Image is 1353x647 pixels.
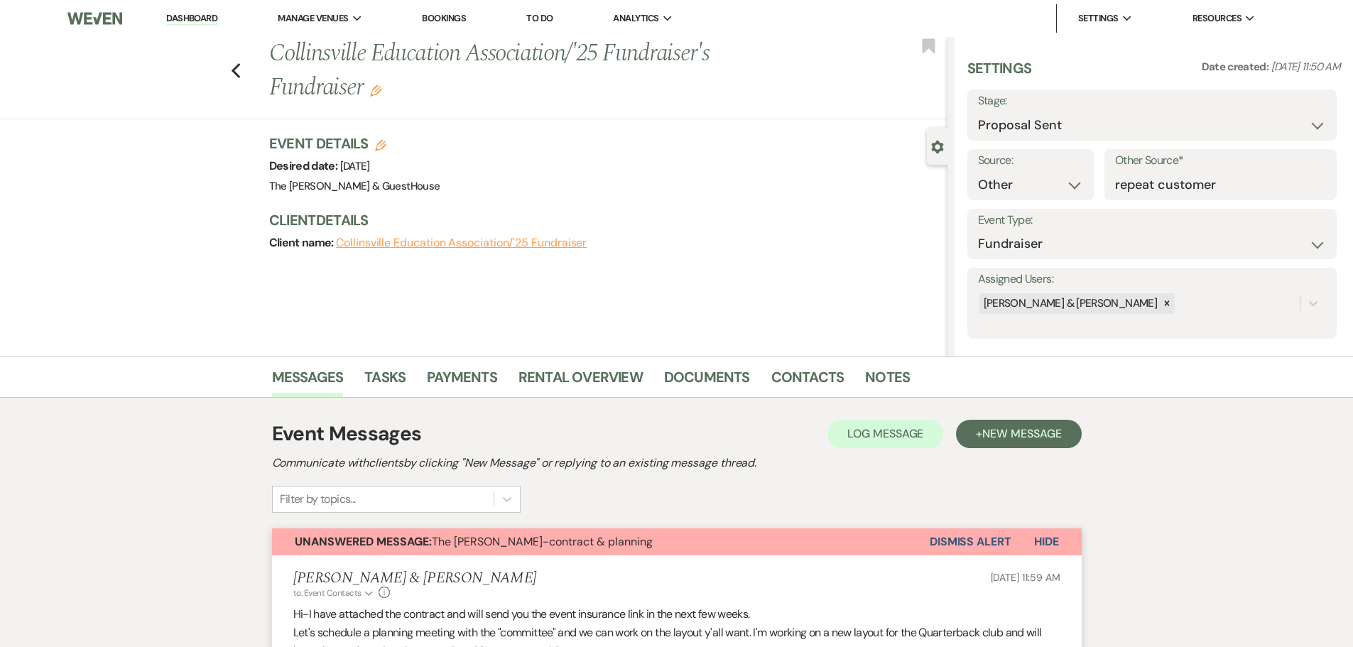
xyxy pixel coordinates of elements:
[278,11,348,26] span: Manage Venues
[967,58,1032,89] h3: Settings
[427,366,497,397] a: Payments
[269,134,440,153] h3: Event Details
[293,587,375,599] button: to: Event Contacts
[272,528,930,555] button: Unanswered Message:The [PERSON_NAME]-contract & planning
[370,84,381,97] button: Edit
[526,12,553,24] a: To Do
[340,159,370,173] span: [DATE]
[979,293,1159,314] div: [PERSON_NAME] & [PERSON_NAME]
[336,237,587,249] button: Collinsville Education Association/'25 Fundraiser
[978,269,1326,290] label: Assigned Users:
[293,587,362,599] span: to: Event Contacts
[272,366,344,397] a: Messages
[166,12,217,26] a: Dashboard
[293,570,537,587] h5: [PERSON_NAME] & [PERSON_NAME]
[978,151,1083,171] label: Source:
[295,534,432,549] strong: Unanswered Message:
[930,528,1011,555] button: Dismiss Alert
[1271,60,1340,74] span: [DATE] 11:50 AM
[293,605,1060,624] p: Hi-I have attached the contract and will send you the event insurance link in the next few weeks.
[865,366,910,397] a: Notes
[956,420,1081,448] button: +New Message
[67,4,121,33] img: Weven Logo
[518,366,643,397] a: Rental Overview
[827,420,943,448] button: Log Message
[991,571,1060,584] span: [DATE] 11:59 AM
[931,139,944,153] button: Close lead details
[269,210,933,230] h3: Client Details
[1192,11,1241,26] span: Resources
[1078,11,1119,26] span: Settings
[295,534,653,549] span: The [PERSON_NAME]-contract & planning
[272,455,1082,472] h2: Communicate with clients by clicking "New Message" or replying to an existing message thread.
[771,366,844,397] a: Contacts
[364,366,406,397] a: Tasks
[1034,534,1059,549] span: Hide
[1115,151,1326,171] label: Other Source*
[978,210,1326,231] label: Event Type:
[269,158,340,173] span: Desired date:
[613,11,658,26] span: Analytics
[664,366,750,397] a: Documents
[1202,60,1271,74] span: Date created:
[1011,528,1082,555] button: Hide
[280,491,356,508] div: Filter by topics...
[269,179,440,193] span: The [PERSON_NAME] & GuestHouse
[272,419,422,449] h1: Event Messages
[982,426,1061,441] span: New Message
[269,235,337,250] span: Client name:
[978,91,1326,112] label: Stage:
[422,12,466,24] a: Bookings
[269,37,806,104] h1: Collinsville Education Association/'25 Fundraiser's Fundraiser
[847,426,923,441] span: Log Message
